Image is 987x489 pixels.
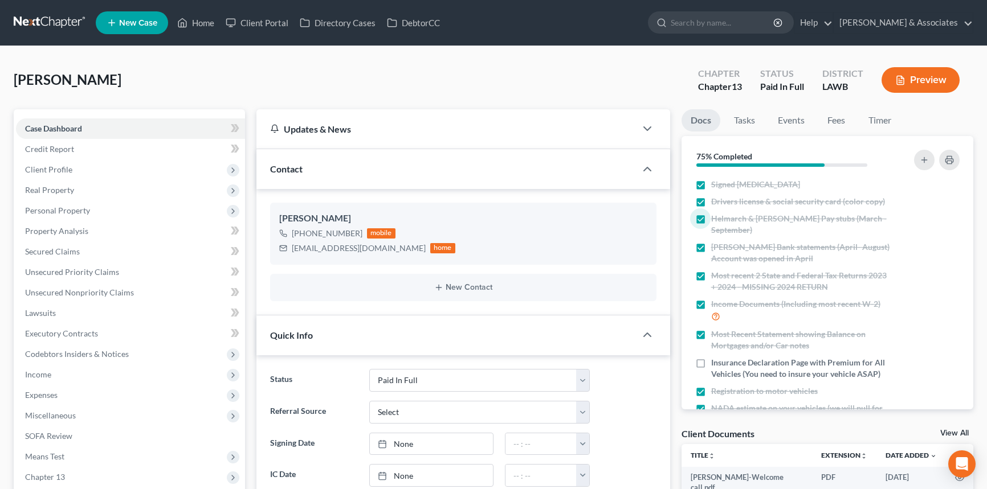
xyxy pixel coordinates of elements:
a: Case Dashboard [16,118,245,139]
a: Unsecured Nonpriority Claims [16,282,245,303]
a: None [370,465,492,486]
i: unfold_more [860,453,867,459]
a: Lawsuits [16,303,245,323]
div: home [430,243,455,253]
div: District [822,67,863,80]
div: LAWB [822,80,863,93]
span: Case Dashboard [25,124,82,133]
strong: 75% Completed [696,151,752,161]
div: [EMAIL_ADDRESS][DOMAIN_NAME] [292,243,426,254]
a: Timer [859,109,900,132]
a: Titleunfold_more [691,451,715,459]
input: -- : -- [505,465,577,486]
a: Tasks [725,109,764,132]
div: Open Intercom Messenger [948,450,976,478]
span: Real Property [25,185,74,195]
label: IC Date [264,464,364,487]
span: New Case [119,19,157,27]
div: Paid In Full [760,80,804,93]
span: SOFA Review [25,431,72,441]
input: -- : -- [505,433,577,455]
a: Home [172,13,220,33]
label: Signing Date [264,433,364,455]
a: Secured Claims [16,241,245,262]
div: Chapter [698,67,742,80]
a: Date Added expand_more [886,451,937,459]
div: [PHONE_NUMBER] [292,228,362,239]
a: [PERSON_NAME] & Associates [834,13,973,33]
span: Property Analysis [25,226,88,236]
span: Registration to motor vehicles [711,385,818,397]
span: Lawsuits [25,308,56,318]
button: Preview [882,67,960,93]
span: Contact [270,163,303,174]
a: SOFA Review [16,426,245,446]
span: Most recent 2 State and Federal Tax Returns 2023 + 2024 - MISSING 2024 RETURN [711,270,891,293]
span: Quick Info [270,330,313,340]
span: Signed [MEDICAL_DATA] [711,179,800,190]
span: Miscellaneous [25,410,76,420]
a: None [370,433,492,455]
span: Helmarch & [PERSON_NAME] Pay stubs (March - September) [711,213,891,236]
span: Drivers license & social security card (color copy) [711,196,885,207]
a: Fees [818,109,855,132]
a: Property Analysis [16,221,245,241]
div: mobile [367,228,395,239]
div: Updates & News [270,123,622,135]
span: [PERSON_NAME] [14,71,121,88]
span: Income Documents (Including most recent W-2) [711,298,880,310]
span: Expenses [25,390,58,400]
span: Unsecured Nonpriority Claims [25,287,134,297]
div: Chapter [698,80,742,93]
span: [PERSON_NAME] Bank statements (April- August) Account was opened in April [711,241,891,264]
button: New Contact [279,283,647,292]
span: Income [25,369,51,379]
span: 13 [732,81,742,92]
input: Search by name... [671,12,775,33]
a: Docs [682,109,720,132]
span: Personal Property [25,206,90,215]
a: Events [769,109,814,132]
span: Unsecured Priority Claims [25,267,119,277]
span: Client Profile [25,165,72,174]
a: Unsecured Priority Claims [16,262,245,282]
label: Status [264,369,364,392]
i: unfold_more [708,453,715,459]
span: Insurance Declaration Page with Premium for All Vehicles (You need to insure your vehicle ASAP) [711,357,891,380]
span: Credit Report [25,144,74,154]
span: Secured Claims [25,246,80,256]
a: Client Portal [220,13,294,33]
i: expand_more [930,453,937,459]
a: Help [794,13,833,33]
span: Executory Contracts [25,328,98,338]
span: NADA estimate on your vehicles (we will pull for you) [711,402,891,425]
div: Client Documents [682,428,754,439]
span: Means Test [25,451,64,461]
a: Credit Report [16,139,245,159]
label: Referral Source [264,401,364,424]
a: Directory Cases [294,13,381,33]
a: View All [940,429,969,437]
span: Most Recent Statement showing Balance on Mortgages and/or Car notes [711,328,891,351]
div: Status [760,67,804,80]
div: [PERSON_NAME] [279,212,647,225]
a: Executory Contracts [16,323,245,344]
a: DebtorCC [381,13,446,33]
a: Extensionunfold_more [821,451,867,459]
span: Chapter 13 [25,472,65,482]
span: Codebtors Insiders & Notices [25,349,129,359]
